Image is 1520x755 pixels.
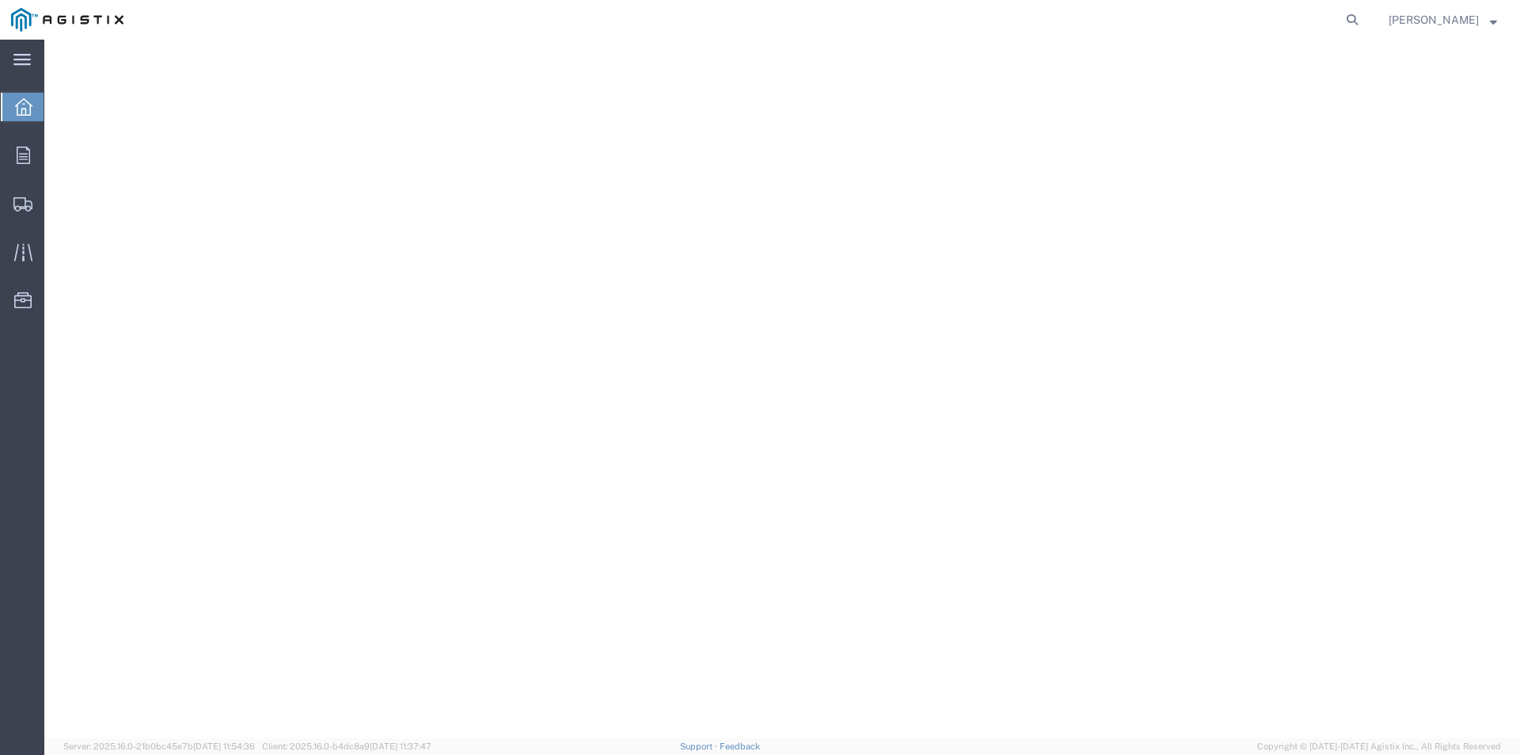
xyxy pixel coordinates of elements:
[1389,11,1479,29] span: Greg Gonzales
[720,742,760,751] a: Feedback
[11,8,123,32] img: logo
[370,742,431,751] span: [DATE] 11:37:47
[193,742,255,751] span: [DATE] 11:54:36
[1257,740,1501,753] span: Copyright © [DATE]-[DATE] Agistix Inc., All Rights Reserved
[1388,10,1498,29] button: [PERSON_NAME]
[63,742,255,751] span: Server: 2025.16.0-21b0bc45e7b
[680,742,720,751] a: Support
[262,742,431,751] span: Client: 2025.16.0-b4dc8a9
[44,40,1520,738] iframe: FS Legacy Container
